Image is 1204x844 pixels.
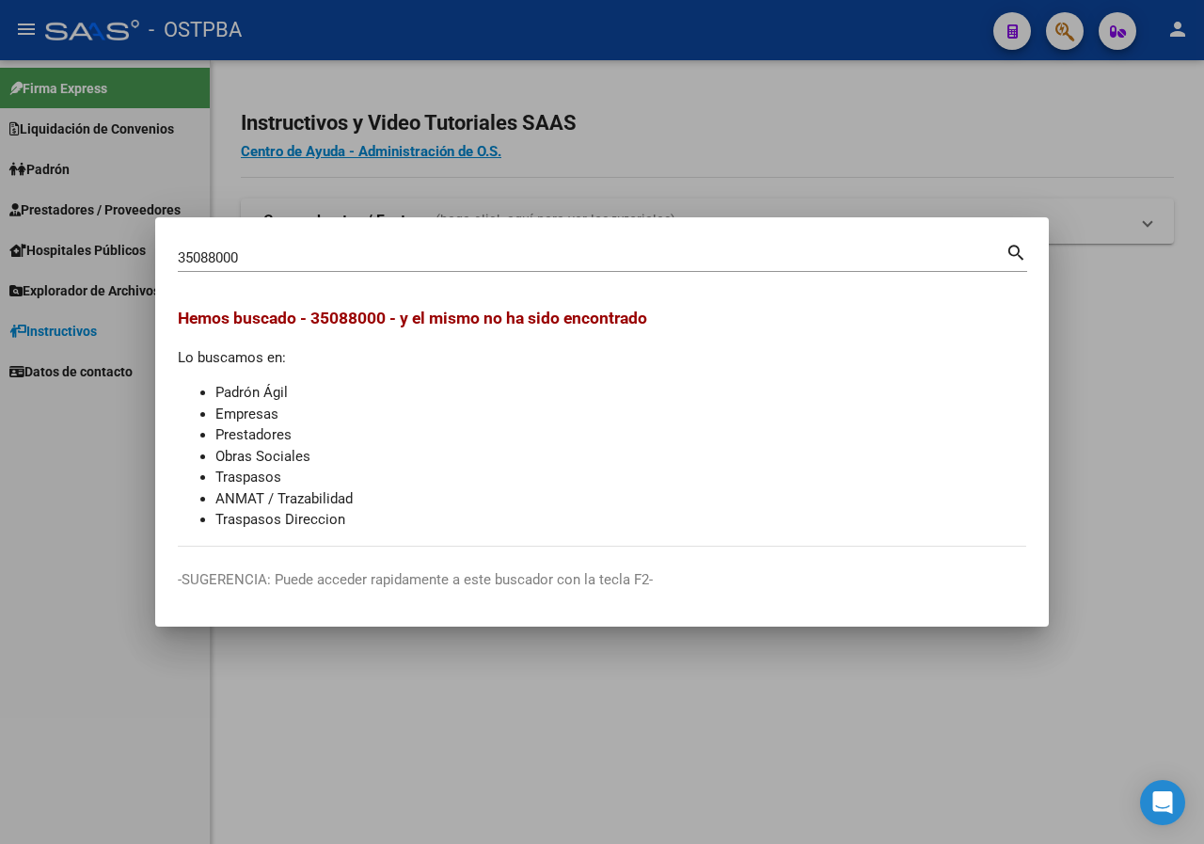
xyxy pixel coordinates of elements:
li: ANMAT / Trazabilidad [215,488,1026,510]
span: Hemos buscado - 35088000 - y el mismo no ha sido encontrado [178,309,647,327]
li: Traspasos [215,467,1026,488]
li: Traspasos Direccion [215,509,1026,531]
li: Obras Sociales [215,446,1026,468]
li: Empresas [215,404,1026,425]
li: Prestadores [215,424,1026,446]
div: Open Intercom Messenger [1140,780,1185,825]
div: Lo buscamos en: [178,306,1026,531]
p: -SUGERENCIA: Puede acceder rapidamente a este buscador con la tecla F2- [178,569,1026,591]
mat-icon: search [1006,240,1027,263]
li: Padrón Ágil [215,382,1026,404]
